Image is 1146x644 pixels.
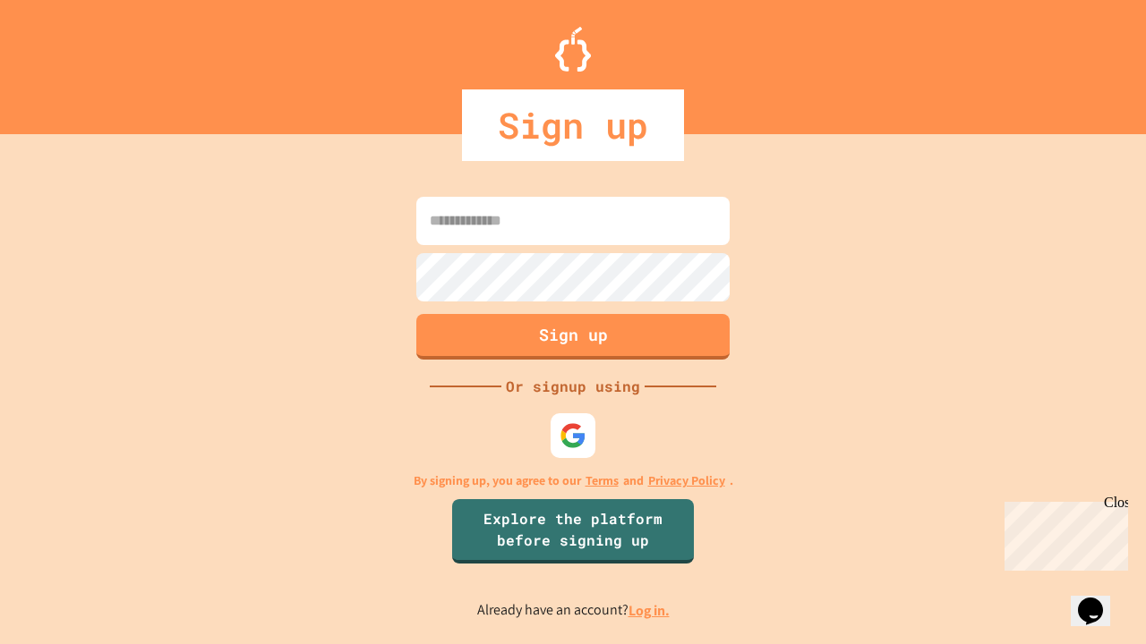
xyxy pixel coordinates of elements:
[1071,572,1128,626] iframe: chat widget
[452,499,694,563] a: Explore the platform before signing up
[560,422,586,449] img: google-icon.svg
[586,471,619,490] a: Terms
[477,599,670,622] p: Already have an account?
[414,471,733,490] p: By signing up, you agree to our and .
[648,471,725,490] a: Privacy Policy
[555,27,591,72] img: Logo.svg
[7,7,124,114] div: Chat with us now!Close
[501,376,645,397] div: Or signup using
[629,601,670,620] a: Log in.
[416,314,730,360] button: Sign up
[462,89,684,161] div: Sign up
[997,495,1128,571] iframe: chat widget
